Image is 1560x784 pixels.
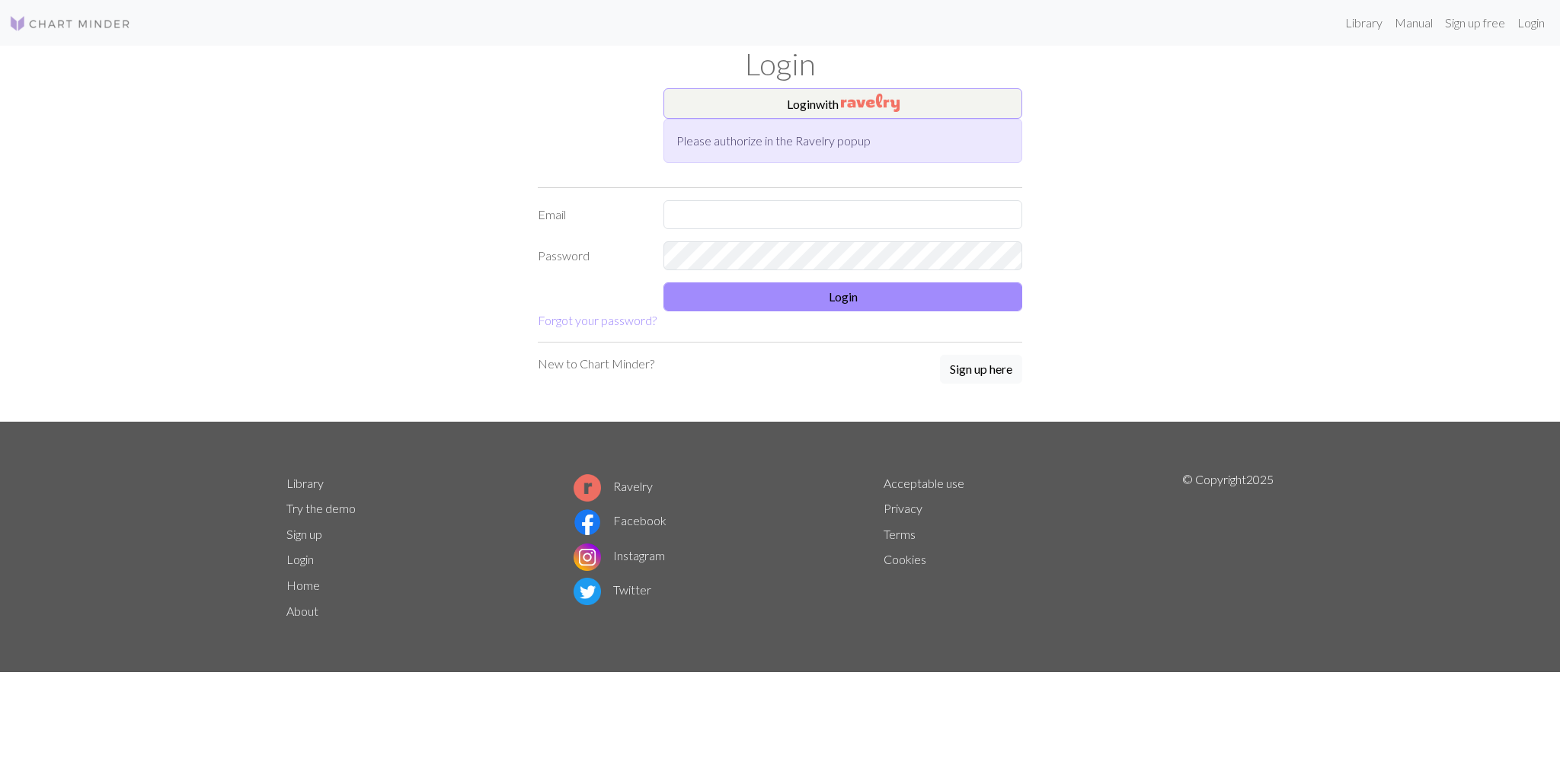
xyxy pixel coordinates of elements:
h1: Login [277,46,1283,82]
a: Manual [1389,8,1439,38]
a: Terms [884,527,916,541]
a: Library [286,476,324,490]
p: © Copyright 2025 [1182,470,1274,624]
button: Login [663,282,1022,311]
a: Acceptable use [884,476,964,490]
a: Privacy [884,501,922,515]
a: Instagram [574,548,665,563]
p: New to Chart Minder? [538,355,654,373]
img: Ravelry logo [574,474,601,502]
img: Logo [9,14,131,33]
label: Password [529,241,654,270]
button: Sign up here [940,355,1022,384]
a: Try the demo [286,501,356,515]
a: Forgot your password? [538,313,657,327]
a: Library [1339,8,1389,38]
button: Loginwith [663,88,1022,119]
img: Ravelry [841,94,900,112]
a: Sign up free [1439,8,1511,38]
a: Login [286,552,314,566]
div: Please authorize in the Ravelry popup [663,119,1022,163]
a: Login [1511,8,1551,38]
img: Facebook logo [574,508,601,536]
img: Instagram logo [574,543,601,571]
a: Cookies [884,552,926,566]
a: Twitter [574,582,651,597]
a: Ravelry [574,479,653,493]
a: About [286,604,318,618]
a: Home [286,578,320,592]
img: Twitter logo [574,578,601,605]
a: Sign up here [940,355,1022,385]
a: Sign up [286,527,322,541]
a: Facebook [574,513,667,527]
label: Email [529,200,654,229]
